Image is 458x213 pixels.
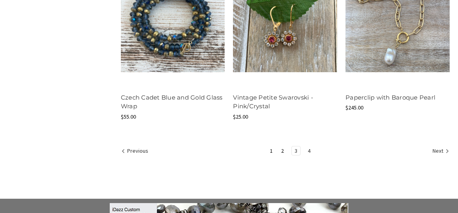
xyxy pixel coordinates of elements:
a: Page 4 of 4 [305,146,313,155]
a: Page 1 of 4 [267,146,276,155]
nav: pagination [121,146,450,157]
a: Czech Cadet Blue and Gold Glass Wrap [121,94,223,110]
a: Next [430,146,449,157]
a: Vintage Petite Swarovski - Pink/Crystal [233,94,313,110]
span: $245.00 [345,104,363,111]
a: Paperclip with Baroque Pearl [345,94,435,101]
a: Previous [121,146,151,157]
a: Page 2 of 4 [278,146,287,155]
a: Page 3 of 4 [292,146,300,155]
span: $25.00 [233,113,248,120]
span: $55.00 [121,113,136,120]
